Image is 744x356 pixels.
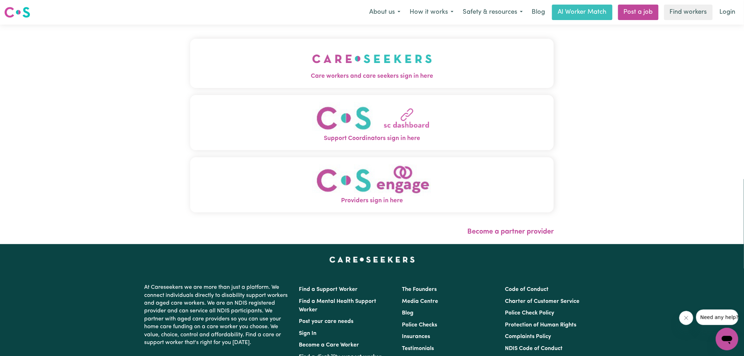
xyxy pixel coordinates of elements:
[190,95,554,150] button: Support Coordinators sign in here
[299,331,316,336] a: Sign In
[402,310,413,316] a: Blog
[402,346,434,351] a: Testimonials
[402,299,438,304] a: Media Centre
[190,157,554,212] button: Providers sign in here
[505,310,554,316] a: Police Check Policy
[190,196,554,205] span: Providers sign in here
[505,299,580,304] a: Charter of Customer Service
[299,299,376,313] a: Find a Mental Health Support Worker
[467,228,554,235] a: Become a partner provider
[618,5,659,20] a: Post a job
[4,4,30,20] a: Careseekers logo
[552,5,612,20] a: AI Worker Match
[190,72,554,81] span: Care workers and care seekers sign in here
[505,287,549,292] a: Code of Conduct
[4,5,43,11] span: Need any help?
[402,334,430,339] a: Insurances
[679,311,693,325] iframe: Close message
[527,5,549,20] a: Blog
[190,39,554,88] button: Care workers and care seekers sign in here
[405,5,458,20] button: How it works
[402,322,437,328] a: Police Checks
[664,5,713,20] a: Find workers
[4,6,30,19] img: Careseekers logo
[299,342,359,348] a: Become a Care Worker
[505,322,577,328] a: Protection of Human Rights
[716,328,738,350] iframe: Button to launch messaging window
[505,346,563,351] a: NDIS Code of Conduct
[696,310,738,325] iframe: Message from company
[144,281,290,349] p: At Careseekers we are more than just a platform. We connect individuals directly to disability su...
[299,319,353,324] a: Post your care needs
[402,287,437,292] a: The Founders
[190,134,554,143] span: Support Coordinators sign in here
[365,5,405,20] button: About us
[458,5,527,20] button: Safety & resources
[299,287,358,292] a: Find a Support Worker
[329,257,415,262] a: Careseekers home page
[716,5,740,20] a: Login
[505,334,551,339] a: Complaints Policy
